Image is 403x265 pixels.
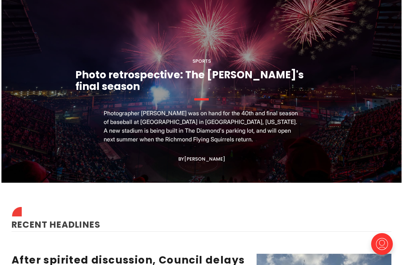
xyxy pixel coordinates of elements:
div: By [178,156,225,162]
iframe: portal-trigger [365,229,403,265]
a: [PERSON_NAME] [184,156,225,162]
a: Photo retrospective: The [PERSON_NAME]'s final season [75,68,304,94]
a: Sports [192,58,211,65]
h2: Recent Headlines [12,209,391,231]
p: Photographer [PERSON_NAME] was on hand for the 40th and final season of baseball at [GEOGRAPHIC_D... [104,109,299,144]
